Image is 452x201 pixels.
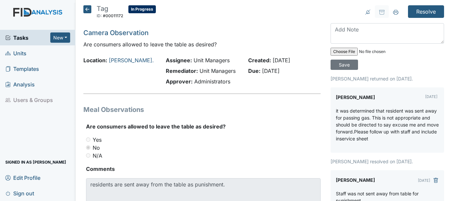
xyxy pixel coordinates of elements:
[418,178,430,183] small: [DATE]
[5,173,40,183] span: Edit Profile
[97,5,108,13] span: Tag
[408,5,444,18] input: Resolve
[50,32,70,43] button: New
[331,158,444,165] p: [PERSON_NAME] resolved on [DATE].
[128,5,156,13] span: In Progress
[5,157,66,167] span: Signed in as [PERSON_NAME]
[86,137,90,142] input: Yes
[97,13,102,18] span: ID:
[103,13,123,18] span: #00011172
[83,40,321,48] p: Are consumers allowed to leave the table as desired?
[93,152,102,160] label: N/A
[86,145,90,150] input: No
[83,29,149,37] a: Camera Observation
[5,34,50,42] a: Tasks
[336,93,375,102] label: [PERSON_NAME]
[86,165,321,173] strong: Comments
[336,107,439,142] p: it was determined that resident was sent away for passing gas. This is not appropriate and should...
[248,57,271,64] strong: Created:
[194,78,230,85] span: Administrators
[166,78,193,85] strong: Approver:
[194,57,230,64] span: Unit Managers
[5,188,34,198] span: Sign out
[5,48,26,58] span: Units
[331,60,358,70] input: Save
[248,68,260,74] strong: Due:
[86,123,226,130] label: Are consumers allowed to leave the table as desired?
[273,57,290,64] span: [DATE]
[83,105,321,115] h1: Meal Observations
[83,57,107,64] strong: Location:
[5,79,35,89] span: Analysis
[86,153,90,158] input: N/A
[166,57,192,64] strong: Assignee:
[200,68,236,74] span: Unit Managers
[166,68,198,74] strong: Remediator:
[5,64,39,74] span: Templates
[93,144,100,152] label: No
[109,57,154,64] a: [PERSON_NAME].
[331,75,444,82] p: [PERSON_NAME] returned on [DATE].
[262,68,280,74] span: [DATE]
[425,94,437,99] small: [DATE]
[336,176,375,185] label: [PERSON_NAME]
[93,136,102,144] label: Yes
